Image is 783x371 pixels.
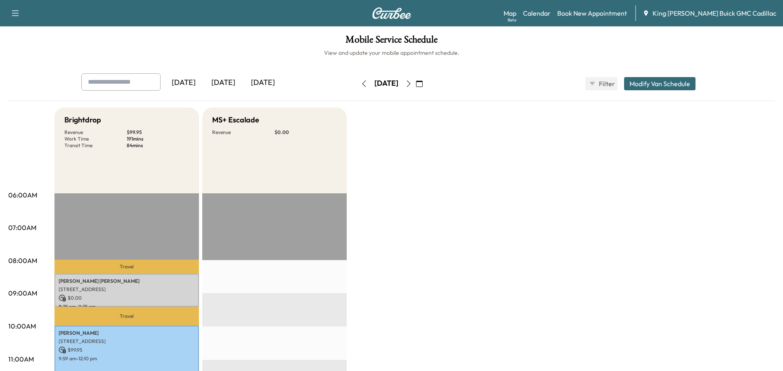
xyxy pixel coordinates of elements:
[59,338,195,345] p: [STREET_ADDRESS]
[8,288,37,298] p: 09:00AM
[653,8,776,18] span: King [PERSON_NAME] Buick GMC Cadillac
[64,129,127,136] p: Revenue
[203,73,243,92] div: [DATE]
[624,77,695,90] button: Modify Van Schedule
[54,307,199,326] p: Travel
[8,256,37,265] p: 08:00AM
[59,303,195,310] p: 8:25 am - 9:25 am
[127,136,189,142] p: 191 mins
[8,321,36,331] p: 10:00AM
[64,136,127,142] p: Work Time
[59,346,195,354] p: $ 99.95
[8,354,34,364] p: 11:00AM
[557,8,627,18] a: Book New Appointment
[64,142,127,149] p: Transit Time
[599,79,614,89] span: Filter
[59,294,195,302] p: $ 0.00
[59,278,195,284] p: [PERSON_NAME] [PERSON_NAME]
[64,114,101,126] h5: Brightdrop
[59,330,195,336] p: [PERSON_NAME]
[274,129,337,136] p: $ 0.00
[8,49,775,57] h6: View and update your mobile appointment schedule.
[127,129,189,136] p: $ 99.95
[374,78,398,89] div: [DATE]
[212,114,259,126] h5: MS+ Escalade
[508,17,516,23] div: Beta
[59,286,195,293] p: [STREET_ADDRESS]
[523,8,551,18] a: Calendar
[164,73,203,92] div: [DATE]
[8,190,37,200] p: 06:00AM
[127,142,189,149] p: 84 mins
[212,129,274,136] p: Revenue
[54,260,199,274] p: Travel
[504,8,516,18] a: MapBeta
[8,35,775,49] h1: Mobile Service Schedule
[585,77,617,90] button: Filter
[59,355,195,362] p: 9:59 am - 12:10 pm
[372,7,412,19] img: Curbee Logo
[8,223,36,232] p: 07:00AM
[243,73,283,92] div: [DATE]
